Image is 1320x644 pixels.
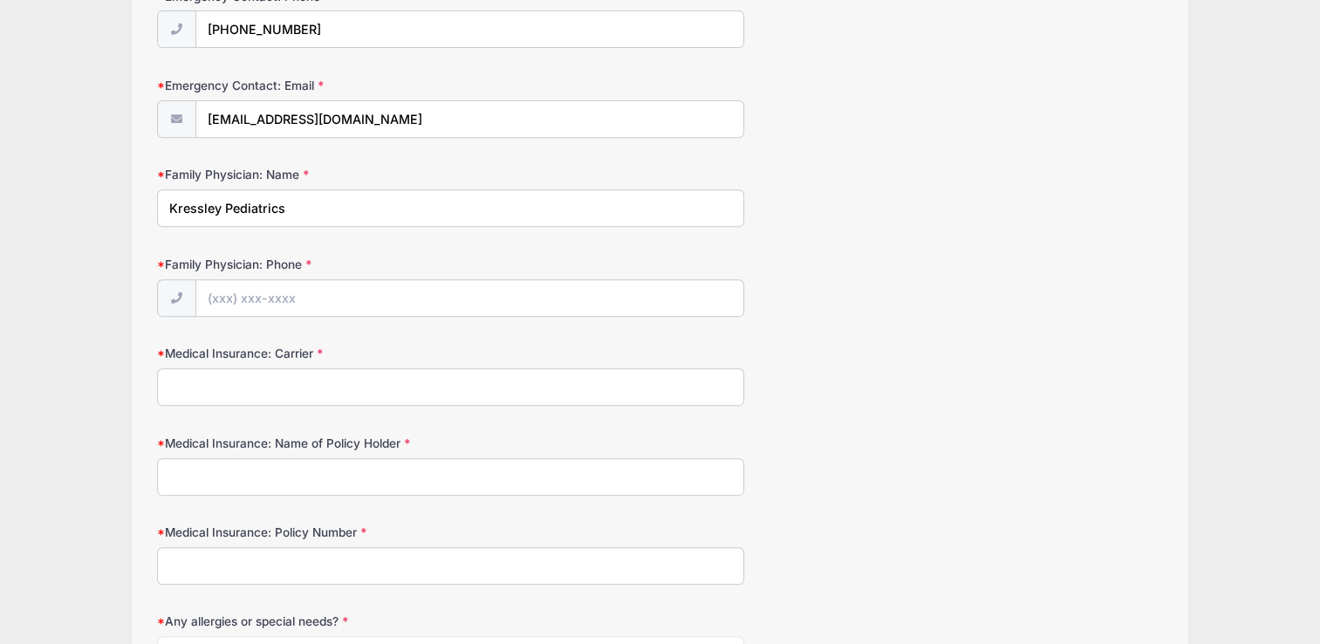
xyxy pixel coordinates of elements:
[195,10,744,48] input: (xxx) xxx-xxxx
[157,166,492,183] label: Family Physician: Name
[157,77,492,94] label: Emergency Contact: Email
[157,613,492,630] label: Any allergies or special needs?
[195,279,744,317] input: (xxx) xxx-xxxx
[157,435,492,452] label: Medical Insurance: Name of Policy Holder
[157,256,492,273] label: Family Physician: Phone
[157,524,492,541] label: Medical Insurance: Policy Number
[195,100,744,138] input: email@email.com
[157,345,492,362] label: Medical Insurance: Carrier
